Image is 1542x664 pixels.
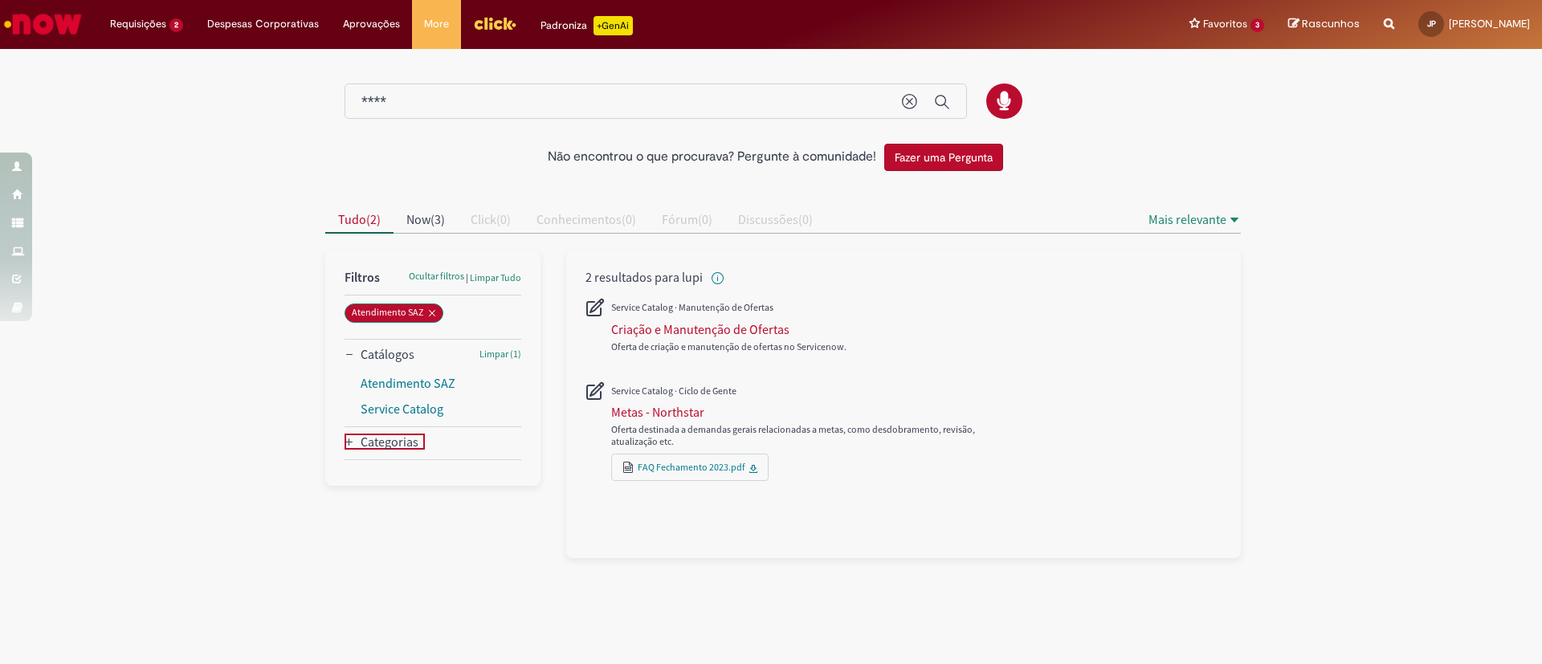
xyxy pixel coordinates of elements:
span: JP [1427,18,1436,29]
img: ServiceNow [2,8,84,40]
span: More [424,16,449,32]
div: Padroniza [541,16,633,35]
img: click_logo_yellow_360x200.png [473,11,516,35]
a: Rascunhos [1288,17,1360,32]
span: Aprovações [343,16,400,32]
span: Despesas Corporativas [207,16,319,32]
h2: Não encontrou o que procurava? Pergunte à comunidade! [548,150,876,165]
span: [PERSON_NAME] [1449,17,1530,31]
span: Rascunhos [1302,16,1360,31]
button: Fazer uma Pergunta [884,144,1003,171]
span: 3 [1250,18,1264,32]
span: Favoritos [1203,16,1247,32]
p: +GenAi [594,16,633,35]
span: Requisições [110,16,166,32]
span: 2 [169,18,183,32]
